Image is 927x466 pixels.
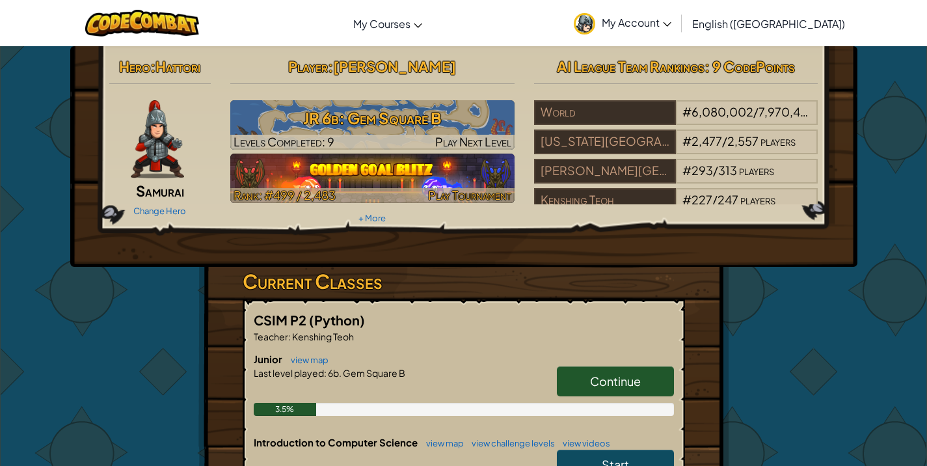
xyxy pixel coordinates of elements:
span: 313 [718,163,737,178]
span: 2,557 [727,133,759,148]
span: # [682,192,692,207]
a: view map [284,355,329,365]
span: Play Tournament [428,187,511,202]
a: English ([GEOGRAPHIC_DATA]) [686,6,852,41]
span: English ([GEOGRAPHIC_DATA]) [692,17,845,31]
a: World#6,080,002/7,970,439players [534,113,818,128]
span: # [682,163,692,178]
div: World [534,100,676,125]
div: [US_STATE][GEOGRAPHIC_DATA] No. 11 in the [GEOGRAPHIC_DATA] [534,130,676,154]
img: avatar [574,13,595,34]
div: 3.5% [254,403,317,416]
span: : [288,331,291,342]
span: 6,080,002 [692,104,753,119]
span: Levels Completed: 9 [234,134,334,149]
span: 7,970,439 [759,104,814,119]
div: [PERSON_NAME][GEOGRAPHIC_DATA] [534,159,676,184]
a: view videos [556,438,610,448]
h3: Current Classes [243,267,685,296]
span: Junior [254,353,284,365]
img: CodeCombat logo [85,10,199,36]
span: 293 [692,163,713,178]
span: Last level played [254,367,324,379]
a: view challenge levels [465,438,555,448]
a: view map [420,438,464,448]
a: Kenshing Teoh#227/247players [534,200,818,215]
span: Teacher [254,331,288,342]
span: players [739,163,774,178]
h3: JR 6b: Gem Square B [230,103,515,133]
span: 6b. [327,367,342,379]
span: 2,477 [692,133,722,148]
span: players [816,104,852,119]
span: Introduction to Computer Science [254,436,420,448]
span: Continue [590,374,641,389]
div: Kenshing Teoh [534,188,676,213]
span: Hero [119,57,150,75]
span: 227 [692,192,712,207]
img: Golden Goal [230,154,515,203]
a: My Courses [347,6,429,41]
span: / [712,192,718,207]
a: + More [358,213,386,223]
img: JR 6b: Gem Square B [230,100,515,150]
span: Kenshing Teoh [291,331,354,342]
a: My Account [567,3,678,44]
span: 247 [718,192,738,207]
span: [PERSON_NAME] [333,57,456,75]
span: : 9 CodePoints [705,57,795,75]
span: My Account [602,16,671,29]
a: [US_STATE][GEOGRAPHIC_DATA] No. 11 in the [GEOGRAPHIC_DATA]#2,477/2,557players [534,142,818,157]
span: Gem Square B [342,367,405,379]
span: : [150,57,155,75]
span: players [740,192,775,207]
span: : [328,57,333,75]
span: / [722,133,727,148]
span: : [324,367,327,379]
span: Player [288,57,328,75]
a: [PERSON_NAME][GEOGRAPHIC_DATA]#293/313players [534,171,818,186]
span: / [713,163,718,178]
span: / [753,104,759,119]
span: (Python) [309,312,365,328]
a: Rank: #499 / 2,483Play Tournament [230,154,515,203]
a: Change Hero [133,206,186,216]
span: Rank: #499 / 2,483 [234,187,336,202]
a: Play Next Level [230,100,515,150]
span: Hattori [155,57,200,75]
span: AI League Team Rankings [557,57,705,75]
img: samurai.pose.png [131,100,184,178]
span: # [682,104,692,119]
span: Samurai [136,182,184,200]
span: players [760,133,796,148]
span: Play Next Level [435,134,511,149]
span: My Courses [353,17,410,31]
span: CSIM P2 [254,312,309,328]
span: # [682,133,692,148]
